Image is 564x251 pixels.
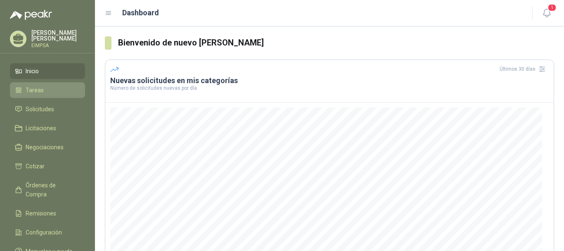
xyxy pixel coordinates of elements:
[26,67,39,76] span: Inicio
[10,101,85,117] a: Solicitudes
[26,86,44,95] span: Tareas
[31,30,85,41] p: [PERSON_NAME] [PERSON_NAME]
[10,225,85,240] a: Configuración
[26,105,54,114] span: Solicitudes
[547,4,557,12] span: 1
[10,139,85,155] a: Negociaciones
[10,206,85,221] a: Remisiones
[500,62,549,76] div: Últimos 30 días
[110,76,549,86] h3: Nuevas solicitudes en mis categorías
[110,86,549,91] p: Número de solicitudes nuevas por día
[10,120,85,136] a: Licitaciones
[26,181,77,199] span: Órdenes de Compra
[122,7,159,19] h1: Dashboard
[10,177,85,202] a: Órdenes de Compra
[26,124,56,133] span: Licitaciones
[26,209,56,218] span: Remisiones
[31,43,85,48] p: EIMPSA
[118,36,554,49] h3: Bienvenido de nuevo [PERSON_NAME]
[539,6,554,21] button: 1
[10,10,52,20] img: Logo peakr
[26,162,45,171] span: Cotizar
[26,228,62,237] span: Configuración
[10,158,85,174] a: Cotizar
[26,143,64,152] span: Negociaciones
[10,82,85,98] a: Tareas
[10,63,85,79] a: Inicio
